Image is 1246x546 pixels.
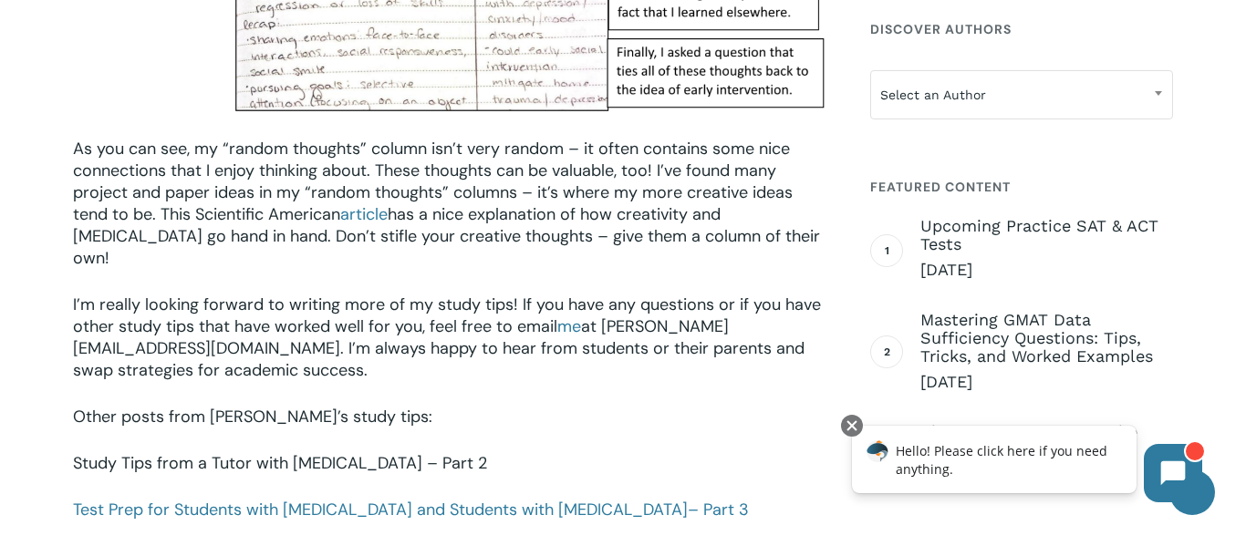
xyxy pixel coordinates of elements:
[73,138,793,225] span: As you can see, my “random thoughts” column isn’t very random – it often contains some nice conne...
[920,259,1173,281] span: [DATE]
[920,217,1173,281] a: Upcoming Practice SAT & ACT Tests [DATE]
[920,371,1173,393] span: [DATE]
[73,499,749,520] a: Test Prep for Students with [MEDICAL_DATA] and Students with [MEDICAL_DATA]– Part 3
[688,499,749,520] span: – Part 3
[870,70,1173,119] span: Select an Author
[870,170,1173,203] h4: Featured Content
[871,76,1172,114] span: Select an Author
[833,411,1220,520] iframe: Chatbot
[73,452,487,474] a: Study Tips from a Tutor with [MEDICAL_DATA] – Part 2
[920,217,1173,253] span: Upcoming Practice SAT & ACT Tests
[73,315,805,381] span: at [PERSON_NAME][EMAIL_ADDRESS][DOMAIN_NAME]. I’m always happy to hear from students or their par...
[73,294,821,337] span: I’m really looking forward to writing more of my study tips! If you have any questions or if you ...
[73,203,820,269] span: has a nice explanation of how creativity and [MEDICAL_DATA] go hand in hand. Don’t stifle your cr...
[557,315,581,337] a: me
[920,311,1173,366] span: Mastering GMAT Data Sufficiency Questions: Tips, Tricks, and Worked Examples
[73,406,826,452] p: Other posts from [PERSON_NAME]’s study tips:
[340,203,388,225] a: article
[870,13,1173,46] h4: Discover Authors
[920,311,1173,393] a: Mastering GMAT Data Sufficiency Questions: Tips, Tricks, and Worked Examples [DATE]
